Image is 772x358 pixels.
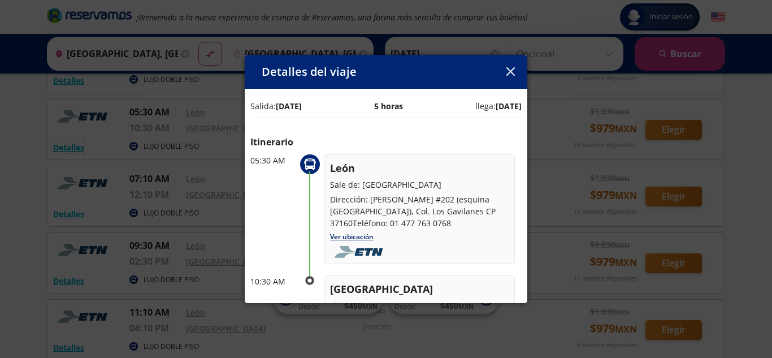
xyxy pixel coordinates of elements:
p: Itinerario [250,135,522,149]
p: Llega a: [GEOGRAPHIC_DATA] [330,300,509,312]
img: foobar2.png [330,246,391,258]
p: 05:30 AM [250,154,296,166]
p: [GEOGRAPHIC_DATA] [330,282,509,297]
b: [DATE] [276,101,302,111]
p: Detalles del viaje [262,63,357,80]
p: Dirección: [PERSON_NAME] #202 (esquina [GEOGRAPHIC_DATA]), Col. Los Gavilanes CP 37160Teléfono: 0... [330,193,509,229]
p: Sale de: [GEOGRAPHIC_DATA] [330,179,509,191]
p: 5 horas [374,100,403,112]
b: [DATE] [496,101,522,111]
p: llega: [475,100,522,112]
a: Ver ubicación [330,232,374,241]
p: Salida: [250,100,302,112]
p: 10:30 AM [250,275,296,287]
p: León [330,161,509,176]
